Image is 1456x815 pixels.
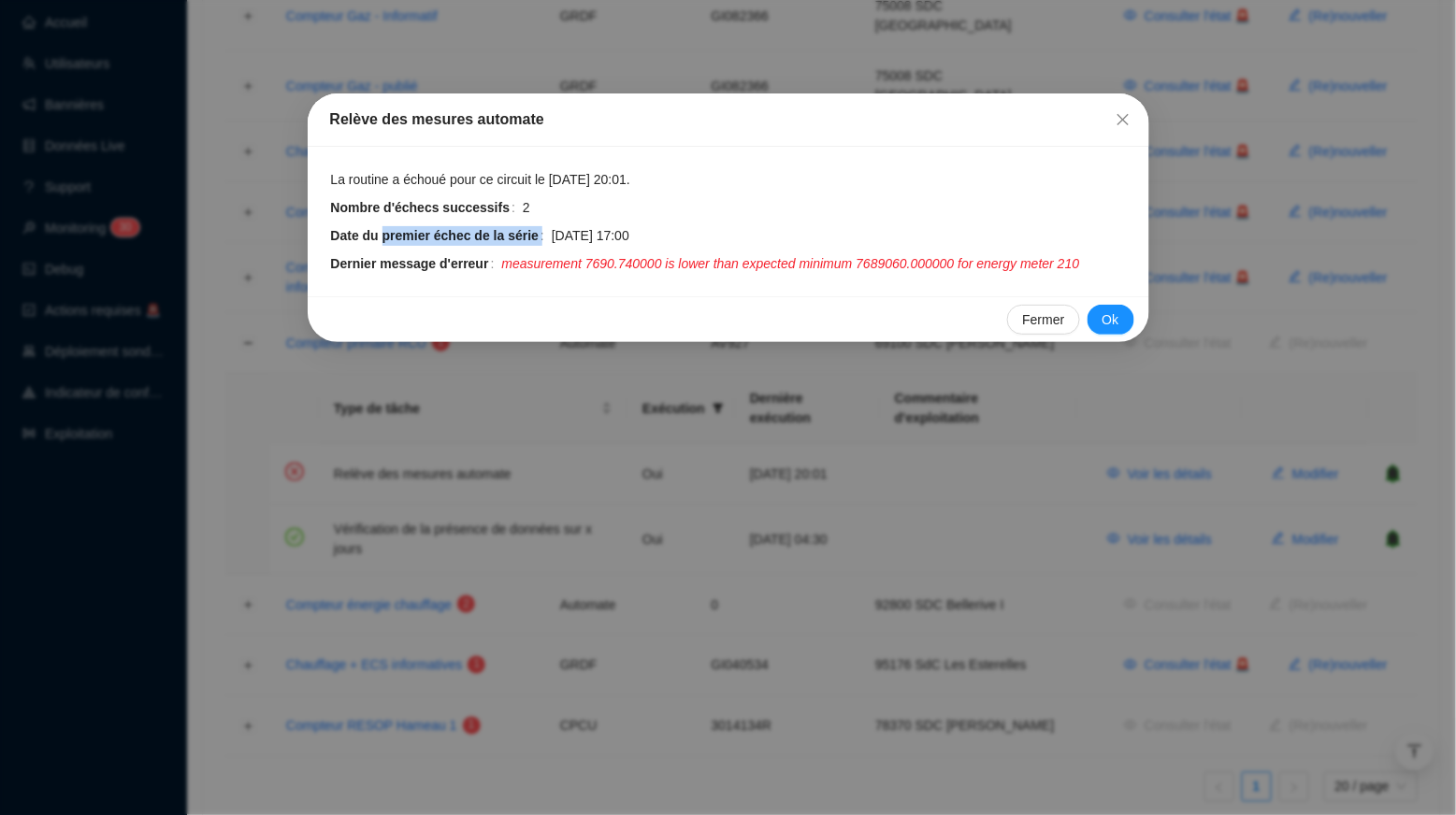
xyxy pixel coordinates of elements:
[1103,310,1119,330] span: Ok
[1088,305,1134,335] button: Ok
[501,254,1079,274] span: measurement 7690.740000 is lower than expected minimum 7689060.000000 for energy meter 210
[1116,112,1131,127] span: close
[552,226,629,246] span: [DATE] 17:00
[331,256,489,271] strong: Dernier message d'erreur
[331,200,511,215] strong: Nombre d'échecs successifs
[330,108,1127,131] div: Relève des mesures automate
[1108,112,1138,127] span: Fermer
[1022,310,1064,330] span: Fermer
[331,170,630,190] span: La routine a échoué pour ce circuit le [DATE] 20:01.
[1108,105,1138,135] button: Close
[523,198,530,218] span: 2
[331,228,540,243] strong: Date du premier échec de la série
[1007,305,1079,335] button: Fermer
